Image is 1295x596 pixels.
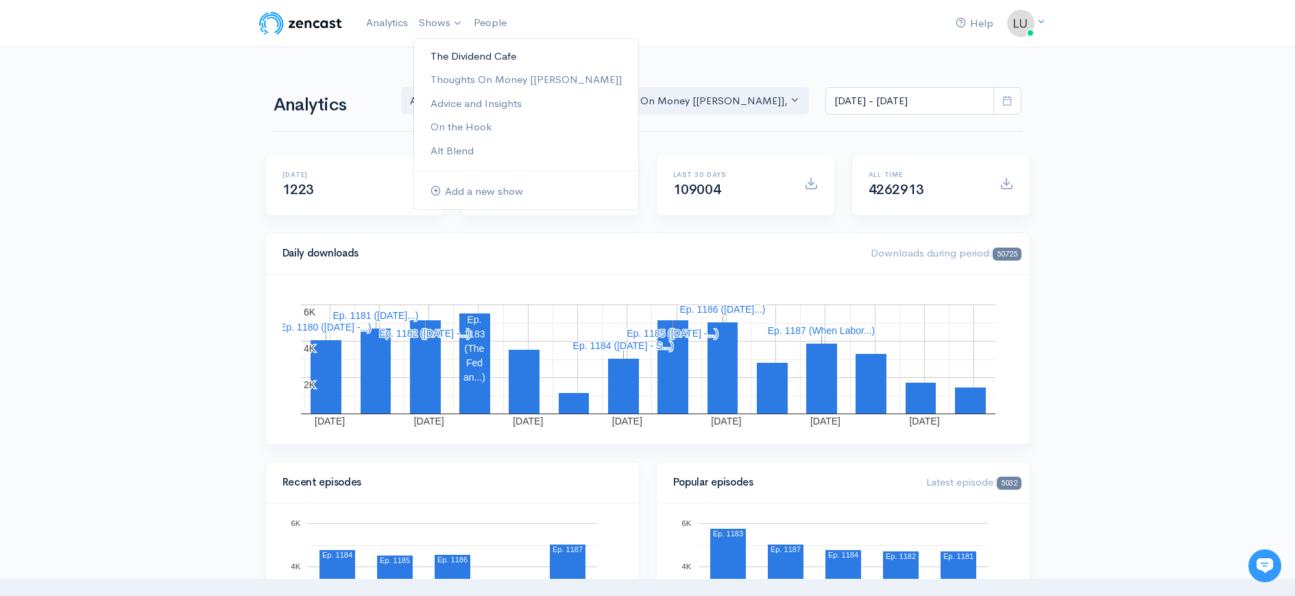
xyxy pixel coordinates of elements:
[1248,549,1281,582] iframe: gist-messenger-bubble-iframe
[379,556,409,564] text: Ep. 1185
[909,416,939,427] text: [DATE]
[21,67,254,88] h1: Hi 👋
[885,552,915,560] text: Ep. 1182
[463,372,485,383] text: an...)
[282,181,314,198] span: 1223
[993,248,1021,261] span: 50725
[679,304,765,315] text: Ep. 1186 ([DATE]...)
[414,139,638,163] a: Alt Blend
[413,8,468,38] a: Shows
[437,556,467,564] text: Ep. 1186
[414,92,638,116] a: Advice and Insights
[361,8,413,38] a: Analytics
[332,310,418,321] text: Ep. 1181 ([DATE]...)
[513,416,543,427] text: [DATE]
[19,235,256,252] p: Find an answer quickly
[21,182,253,209] button: New conversation
[673,477,910,488] h4: Popular episodes
[282,477,614,488] h4: Recent episodes
[413,416,444,427] text: [DATE]
[871,246,1021,259] span: Downloads during period:
[681,562,691,571] text: 4K
[304,379,316,390] text: 2K
[468,8,512,38] a: People
[410,93,788,109] div: Advice and Insights , The Dividend Cafe , Thoughts On Money [[PERSON_NAME]] , Alt Blend , On the ...
[943,552,973,560] text: Ep. 1181
[810,416,840,427] text: [DATE]
[997,477,1021,490] span: 5032
[827,551,858,559] text: Ep. 1184
[282,171,397,178] h6: [DATE]
[257,10,344,37] img: ZenCast Logo
[274,95,385,115] h1: Analytics
[869,171,983,178] h6: All time
[770,545,800,553] text: Ep. 1187
[711,416,741,427] text: [DATE]
[572,340,673,351] text: Ep. 1184 ([DATE] - S...)
[414,45,638,69] a: The Dividend Cafe
[315,416,345,427] text: [DATE]
[414,180,638,204] a: Add a new show
[88,190,165,201] span: New conversation
[926,475,1021,488] span: Latest episode:
[612,416,642,427] text: [DATE]
[414,68,638,92] a: Thoughts On Money [[PERSON_NAME]]
[21,91,254,157] h2: Just let us know if you need anything and we'll be happy to help! 🙂
[467,314,481,325] text: Ep.
[414,115,638,139] a: On the Hook
[950,9,999,38] a: Help
[627,328,718,339] text: Ep. 1185 ([DATE] -...)
[291,519,300,527] text: 6K
[322,551,352,559] text: Ep. 1184
[767,325,874,336] text: Ep. 1187 (When Labor...)
[681,519,691,527] text: 6K
[1007,10,1034,37] img: ...
[304,307,316,318] text: 6K
[401,87,810,115] button: Advice and Insights, The Dividend Cafe, Thoughts On Money [TOM], Alt Blend, On the Hook
[552,545,582,553] text: Ep. 1187
[280,322,372,333] text: Ep. 1180 ([DATE] -...)
[304,343,316,354] text: 4K
[282,248,855,259] h4: Daily downloads
[379,328,471,339] text: Ep. 1182 ([DATE] -...)
[673,171,788,178] h6: Last 30 days
[413,38,639,210] ul: Shows
[40,258,245,285] input: Search articles
[673,181,721,198] span: 109004
[712,529,742,538] text: Ep. 1183
[869,181,924,198] span: 4262913
[825,87,994,115] input: analytics date range selector
[291,562,300,571] text: 4K
[282,291,1013,428] svg: A chart.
